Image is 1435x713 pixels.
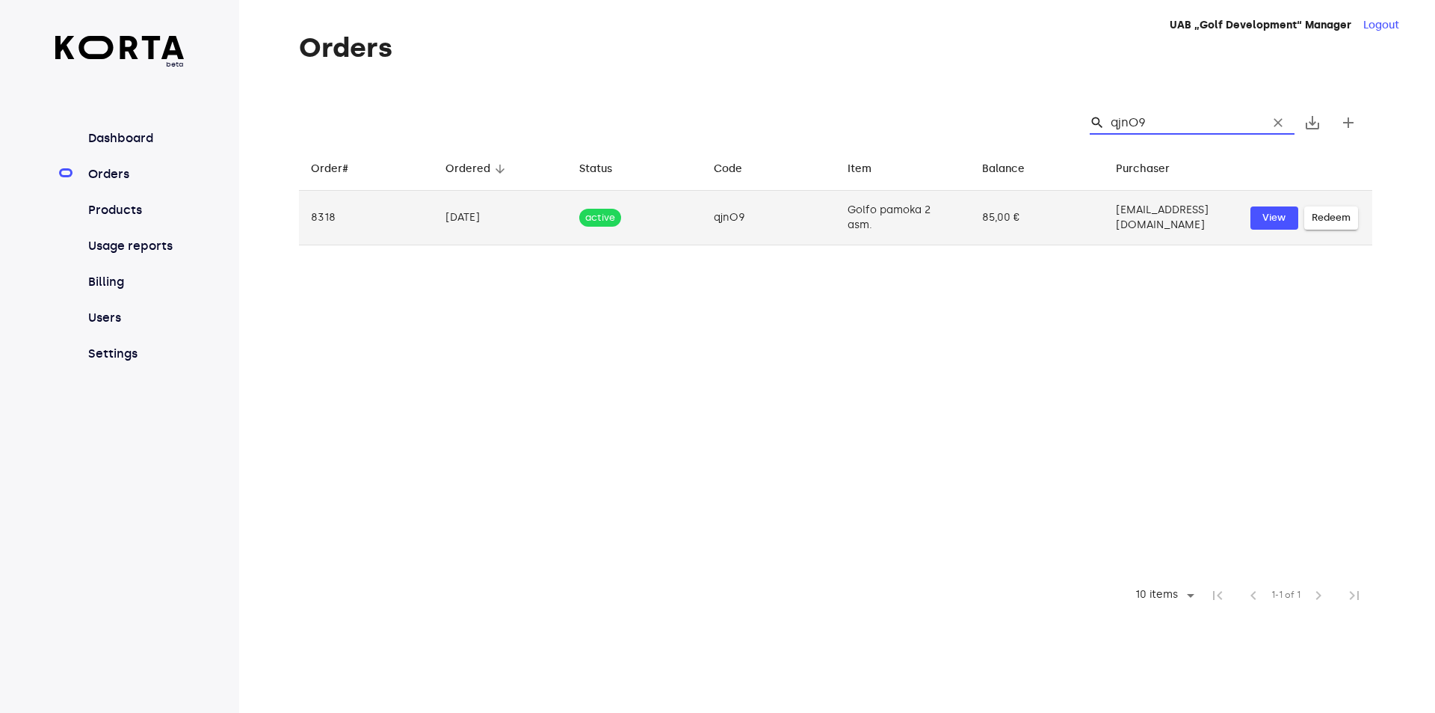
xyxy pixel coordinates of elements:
[85,345,185,363] a: Settings
[1271,115,1286,130] span: clear
[1363,18,1399,33] button: Logout
[1235,578,1271,613] span: Previous Page
[311,160,368,178] span: Order#
[1312,209,1351,227] span: Redeem
[1304,206,1358,230] button: Redeem
[55,36,185,70] a: beta
[493,162,507,176] span: arrow_downward
[55,59,185,70] span: beta
[85,129,185,147] a: Dashboard
[1090,115,1105,130] span: Search
[1111,111,1256,135] input: Search
[299,33,1372,63] h1: Orders
[1258,209,1291,227] span: View
[85,201,185,219] a: Products
[1336,578,1372,613] span: Last Page
[579,211,621,225] span: active
[1116,160,1170,178] div: Purchaser
[579,160,612,178] div: Status
[445,160,490,178] div: Ordered
[1294,105,1330,141] button: Export
[1126,584,1200,607] div: 10 items
[702,191,836,245] td: qjnO9
[299,191,433,245] td: 8318
[714,160,742,178] div: Code
[714,160,762,178] span: Code
[433,191,568,245] td: [DATE]
[1303,114,1321,132] span: save_alt
[85,165,185,183] a: Orders
[85,273,185,291] a: Billing
[1170,19,1351,31] strong: UAB „Golf Development“ Manager
[55,36,185,59] img: Korta
[579,160,632,178] span: Status
[836,191,970,245] td: Golfo pamoka 2 asm.
[311,160,348,178] div: Order#
[1200,578,1235,613] span: First Page
[970,191,1105,245] td: 85,00 €
[445,160,510,178] span: Ordered
[1132,589,1182,602] div: 10 items
[1339,114,1357,132] span: add
[85,309,185,327] a: Users
[1250,206,1298,230] button: View
[1300,578,1336,613] span: Next Page
[85,237,185,255] a: Usage reports
[982,160,1025,178] div: Balance
[1262,106,1294,139] button: Clear Search
[982,160,1044,178] span: Balance
[1104,191,1238,245] td: [EMAIL_ADDRESS][DOMAIN_NAME]
[1271,588,1300,603] span: 1-1 of 1
[1330,105,1366,141] button: Create new gift card
[848,160,891,178] span: Item
[1116,160,1189,178] span: Purchaser
[848,160,871,178] div: Item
